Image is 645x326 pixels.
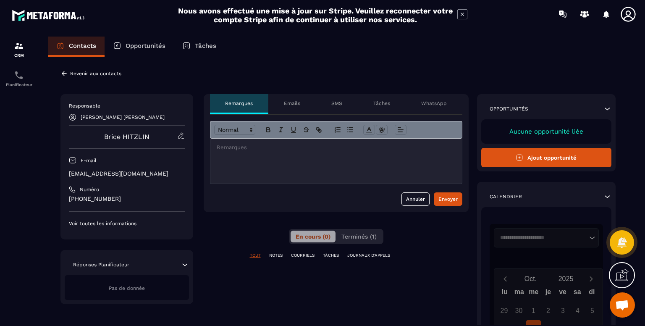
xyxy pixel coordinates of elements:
[610,292,635,318] div: Ouvrir le chat
[69,42,96,50] p: Contacts
[434,192,462,206] button: Envoyer
[81,114,165,120] p: [PERSON_NAME] [PERSON_NAME]
[174,37,225,57] a: Tâches
[438,195,458,203] div: Envoyer
[284,100,300,107] p: Emails
[2,53,36,58] p: CRM
[421,100,447,107] p: WhatsApp
[291,231,336,242] button: En cours (0)
[2,34,36,64] a: formationformationCRM
[269,252,283,258] p: NOTES
[69,195,185,203] p: [PHONE_NUMBER]
[373,100,390,107] p: Tâches
[401,192,430,206] button: Annuler
[178,6,453,24] h2: Nous avons effectué une mise à jour sur Stripe. Veuillez reconnecter votre compte Stripe afin de ...
[250,252,261,258] p: TOUT
[69,170,185,178] p: [EMAIL_ADDRESS][DOMAIN_NAME]
[341,233,377,240] span: Terminés (1)
[323,252,339,258] p: TÂCHES
[109,285,145,291] span: Pas de donnée
[347,252,390,258] p: JOURNAUX D'APPELS
[336,231,382,242] button: Terminés (1)
[225,100,253,107] p: Remarques
[2,64,36,93] a: schedulerschedulerPlanificateur
[14,41,24,51] img: formation
[73,261,129,268] p: Réponses Planificateur
[490,105,528,112] p: Opportunités
[126,42,165,50] p: Opportunités
[105,37,174,57] a: Opportunités
[291,252,315,258] p: COURRIELS
[195,42,216,50] p: Tâches
[80,186,99,193] p: Numéro
[14,70,24,80] img: scheduler
[12,8,87,23] img: logo
[481,148,612,167] button: Ajout opportunité
[490,128,603,135] p: Aucune opportunité liée
[2,82,36,87] p: Planificateur
[48,37,105,57] a: Contacts
[69,220,185,227] p: Voir toutes les informations
[81,157,97,164] p: E-mail
[490,193,522,200] p: Calendrier
[296,233,330,240] span: En cours (0)
[70,71,121,76] p: Revenir aux contacts
[69,103,185,109] p: Responsable
[331,100,342,107] p: SMS
[104,133,149,141] a: Brice HITZLIN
